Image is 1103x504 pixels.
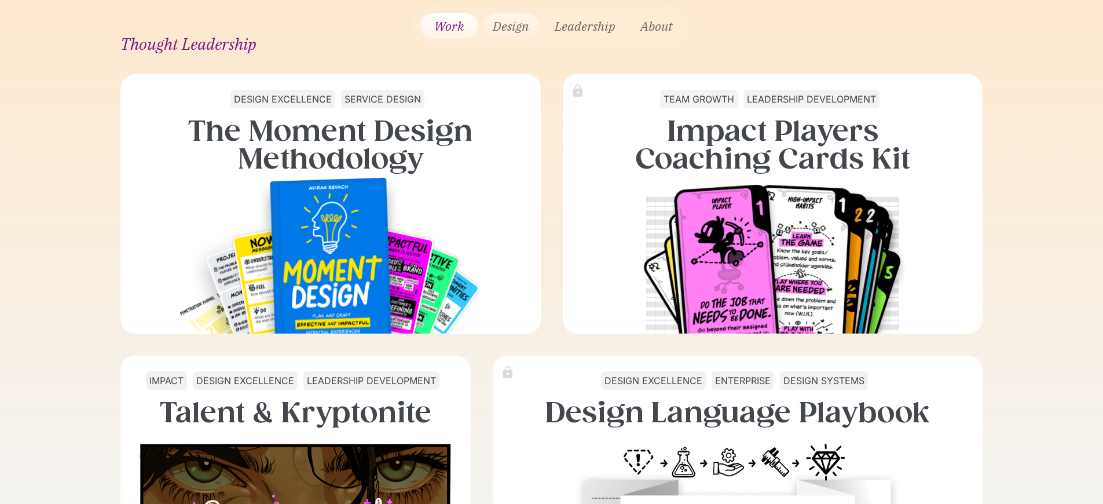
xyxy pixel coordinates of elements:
[120,36,983,52] div: Thought Leadership
[664,91,734,107] div: Team Growth
[545,399,930,426] h3: Design Language Playbook
[196,372,294,389] div: design excellence
[127,117,534,173] h3: The Moment Design Methodology
[630,13,683,39] a: About
[563,74,983,334] a: Team GrowthLeadership developmentImpact PlayersCoaching Cards Kit
[345,91,421,107] div: Service Design
[160,399,431,426] h3: Talent & Kryptonite
[149,372,184,389] div: Impact
[120,74,541,334] a: Design ExcellenceService DesignThe Moment Design Methodology
[234,91,332,107] div: Design Excellence
[604,372,702,389] div: Design Excellence
[747,91,876,107] div: Leadership development
[715,372,771,389] div: Enterprise
[544,13,625,39] a: Leadership
[783,372,864,389] div: design systems
[483,13,540,39] a: Design
[635,117,910,173] h3: Impact Players Coaching Cards Kit
[420,13,478,39] a: Work
[307,372,436,389] div: Leadership Development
